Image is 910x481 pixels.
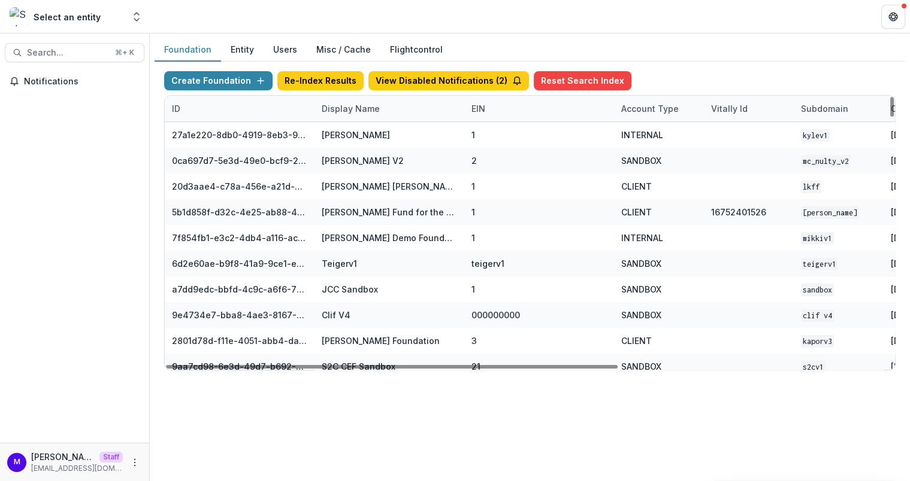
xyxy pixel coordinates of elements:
[172,180,307,193] div: 20d3aae4-c78a-456e-a21d-91c97a6a725f
[471,206,475,218] div: 1
[801,309,834,322] code: Clif V4
[621,283,661,296] div: SANDBOX
[390,43,443,56] a: Flightcontrol
[621,206,652,218] div: CLIENT
[315,96,464,121] div: Display Name
[621,257,661,270] div: SANDBOX
[794,102,855,115] div: Subdomain
[471,309,520,321] div: 000000000
[165,96,315,121] div: ID
[704,102,755,115] div: Vitally Id
[614,102,686,115] div: Account Type
[464,102,492,115] div: EIN
[794,96,884,121] div: Subdomain
[128,455,142,470] button: More
[368,71,529,90] button: View Disabled Notifications (2)
[471,283,475,296] div: 1
[621,154,661,167] div: SANDBOX
[10,7,29,26] img: Select an entity
[471,334,477,347] div: 3
[614,96,704,121] div: Account Type
[5,43,144,62] button: Search...
[277,71,364,90] button: Re-Index Results
[322,360,395,373] div: S2C CEF Sandbox
[471,360,480,373] div: 21
[464,96,614,121] div: EIN
[621,309,661,321] div: SANDBOX
[881,5,905,29] button: Get Help
[801,129,830,142] code: kylev1
[534,71,631,90] button: Reset Search Index
[322,283,378,296] div: JCC Sandbox
[801,181,821,193] code: lkff
[621,360,661,373] div: SANDBOX
[322,309,350,321] div: Clif V4
[155,38,221,62] button: Foundation
[471,154,477,167] div: 2
[113,46,137,59] div: ⌘ + K
[322,334,440,347] div: [PERSON_NAME] Foundation
[801,232,834,245] code: mikkiv1
[221,38,264,62] button: Entity
[711,206,766,218] div: 16752401526
[315,102,387,115] div: Display Name
[322,154,404,167] div: [PERSON_NAME] V2
[471,129,475,141] div: 1
[5,72,144,91] button: Notifications
[322,180,457,193] div: [PERSON_NAME] [PERSON_NAME] Family Foundation
[621,129,663,141] div: INTERNAL
[172,129,307,141] div: 27a1e220-8db0-4919-8eb3-9f29ee33f7b0
[621,334,652,347] div: CLIENT
[471,257,504,270] div: teigerv1
[322,129,390,141] div: [PERSON_NAME]
[801,206,859,219] code: [PERSON_NAME]
[14,458,20,466] div: Maddie
[31,463,123,474] p: [EMAIL_ADDRESS][DOMAIN_NAME]
[24,77,140,87] span: Notifications
[172,257,307,270] div: 6d2e60ae-b9f8-41a9-9ce1-e608d0f20ec5
[172,154,307,167] div: 0ca697d7-5e3d-49e0-bcf9-217f69e92d71
[801,155,851,168] code: mc_nulty_v2
[801,361,826,373] code: s2cv1
[322,206,457,218] div: [PERSON_NAME] Fund for the Blind
[471,180,475,193] div: 1
[34,11,101,23] div: Select an entity
[621,232,663,244] div: INTERNAL
[172,360,307,373] div: 9aa7cd98-6e3d-49d7-b692-3e5f3d1facd4
[172,206,307,218] div: 5b1d858f-d32c-4e25-ab88-434536713791
[621,180,652,193] div: CLIENT
[322,232,457,244] div: [PERSON_NAME] Demo Foundation
[128,5,145,29] button: Open entity switcher
[172,334,307,347] div: 2801d78d-f11e-4051-abb4-dab00da98882
[704,96,794,121] div: Vitally Id
[801,335,834,348] code: kaporv3
[172,309,307,321] div: 9e4734e7-bba8-4ae3-8167-95d86cec7b4b
[27,48,108,58] span: Search...
[164,71,273,90] button: Create Foundation
[165,102,188,115] div: ID
[471,232,475,244] div: 1
[801,258,838,270] code: teigerv1
[172,232,307,244] div: 7f854fb1-e3c2-4db4-a116-aca576521abc
[322,257,357,270] div: Teigerv1
[801,284,834,296] code: sandbox
[172,283,307,296] div: a7dd9edc-bbfd-4c9c-a6f6-76d0743bf1cd
[31,450,95,463] p: [PERSON_NAME]
[264,38,307,62] button: Users
[307,38,380,62] button: Misc / Cache
[99,452,123,462] p: Staff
